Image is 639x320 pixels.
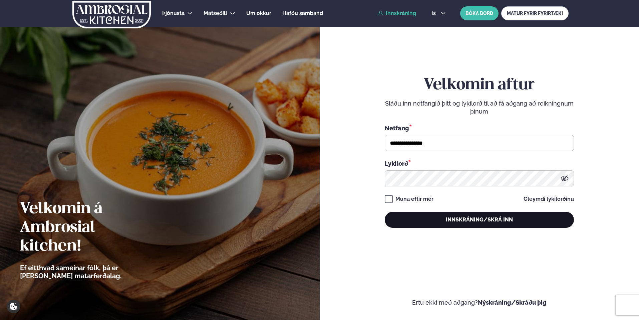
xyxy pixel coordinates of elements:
[385,100,574,116] p: Sláðu inn netfangið þitt og lykilorð til að fá aðgang að reikningnum þínum
[426,11,451,16] button: is
[162,10,185,16] span: Þjónusta
[20,264,158,280] p: Ef eitthvað sameinar fólk, þá er [PERSON_NAME] matarferðalag.
[246,9,271,17] a: Um okkur
[20,200,158,256] h2: Velkomin á Ambrosial kitchen!
[7,300,20,313] a: Cookie settings
[478,299,547,306] a: Nýskráning/Skráðu þig
[385,124,574,132] div: Netfang
[431,11,438,16] span: is
[162,9,185,17] a: Þjónusta
[340,299,619,307] p: Ertu ekki með aðgang?
[460,6,499,20] button: BÓKA BORÐ
[385,159,574,168] div: Lykilorð
[72,1,151,28] img: logo
[524,196,574,202] a: Gleymdi lykilorðinu
[385,212,574,228] button: Innskráning/Skrá inn
[204,9,227,17] a: Matseðill
[204,10,227,16] span: Matseðill
[246,10,271,16] span: Um okkur
[501,6,569,20] a: MATUR FYRIR FYRIRTÆKI
[385,76,574,95] h2: Velkomin aftur
[378,10,416,16] a: Innskráning
[282,9,323,17] a: Hafðu samband
[282,10,323,16] span: Hafðu samband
